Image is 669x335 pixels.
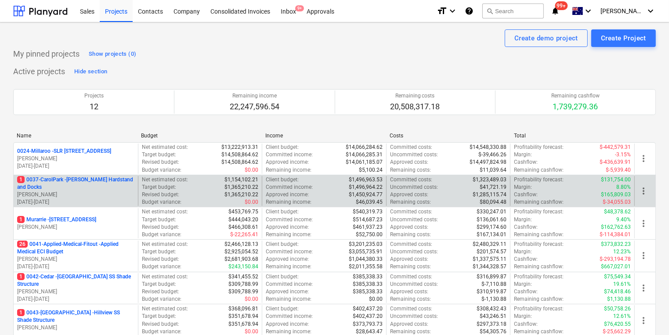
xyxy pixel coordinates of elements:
[390,144,432,151] p: Committed costs :
[470,158,506,166] p: $14,497,824.98
[228,305,258,313] p: $368,096.81
[17,216,96,223] p: Murarrie - [STREET_ADDRESS]
[514,321,538,328] p: Cashflow :
[17,309,134,324] p: 0043-[GEOGRAPHIC_DATA] - Hillview SS Shade Structure
[17,273,134,303] div: 10042-Cedar -[GEOGRAPHIC_DATA] SS Shade Structure[PERSON_NAME][DATE]-[DATE]
[221,144,258,151] p: $13,222,913.31
[349,241,383,248] p: $3,201,235.03
[477,231,506,238] p: $167,134.01
[613,248,631,256] p: 12.23%
[473,191,506,198] p: $1,285,115.74
[555,1,568,10] span: 99+
[265,133,383,139] div: Income
[638,218,649,229] span: more_vert
[603,198,631,206] p: $-34,055.03
[473,176,506,184] p: $1,323,489.03
[17,288,134,295] p: [PERSON_NAME]
[390,273,432,281] p: Committed costs :
[607,295,631,303] p: $1,130.88
[616,184,631,191] p: 8.80%
[514,273,564,281] p: Profitability forecast :
[390,248,438,256] p: Uncommitted costs :
[17,191,134,198] p: [PERSON_NAME]
[74,67,107,77] div: Hide section
[17,148,134,170] div: 0024-Millaroo -SLR [STREET_ADDRESS][PERSON_NAME][DATE]-[DATE]
[514,158,538,166] p: Cashflow :
[514,216,532,223] p: Margin :
[514,231,564,238] p: Remaining cashflow :
[142,231,181,238] p: Budget variance :
[266,321,309,328] p: Approved income :
[349,248,383,256] p: $3,055,735.91
[142,241,188,248] p: Net estimated cost :
[514,32,578,44] div: Create demo project
[390,166,431,174] p: Remaining costs :
[470,144,506,151] p: $14,548,330.88
[142,184,176,191] p: Target budget :
[346,151,383,158] p: $14,066,285.31
[625,293,669,335] iframe: Chat Widget
[600,144,631,151] p: $-442,579.31
[228,273,258,281] p: $341,455.52
[514,133,631,139] div: Total
[228,288,258,295] p: $309,788.99
[353,281,383,288] p: $385,338.33
[600,256,631,263] p: $-293,194.78
[13,49,80,59] p: My pinned projects
[638,153,649,164] span: more_vert
[266,166,311,174] p: Remaining income :
[601,176,631,184] p: $131,754.00
[638,186,649,196] span: more_vert
[514,313,532,320] p: Margin :
[142,256,179,263] p: Revised budget :
[601,223,631,231] p: $162,762.63
[514,295,564,303] p: Remaining cashflow :
[473,241,506,248] p: $2,480,329.11
[17,216,134,231] div: 1Murarrie -[STREET_ADDRESS][PERSON_NAME]
[141,133,258,139] div: Budget
[477,223,506,231] p: $299,174.60
[390,231,431,238] p: Remaining costs :
[480,184,506,191] p: $41,721.19
[551,6,560,16] i: notifications
[142,313,176,320] p: Target budget :
[228,223,258,231] p: $466,308.61
[266,223,309,231] p: Approved income :
[17,263,134,270] p: [DATE] - [DATE]
[604,321,631,328] p: $76,420.55
[142,295,181,303] p: Budget variance :
[514,241,564,248] p: Profitability forecast :
[17,324,134,331] p: [PERSON_NAME]
[17,176,25,183] span: 1
[224,191,258,198] p: $1,365,210.22
[604,208,631,216] p: $48,378.62
[224,256,258,263] p: $2,681,903.68
[17,273,25,280] span: 1
[266,263,311,270] p: Remaining income :
[17,176,134,206] div: 10037-CarolPark -[PERSON_NAME] Hardstand and Docks[PERSON_NAME][DATE]-[DATE]
[230,92,279,100] p: Remaining income
[583,6,593,16] i: keyboard_arrow_down
[17,162,134,170] p: [DATE] - [DATE]
[601,191,631,198] p: $165,809.03
[72,65,109,79] button: Hide section
[142,216,176,223] p: Target budget :
[17,148,111,155] p: 0024-Millaroo - SLR [STREET_ADDRESS]
[87,47,138,61] button: Show projects (0)
[353,273,383,281] p: $385,338.33
[295,5,304,11] span: 9+
[465,6,474,16] i: Knowledge base
[266,184,313,191] p: Committed income :
[390,241,432,248] p: Committed costs :
[17,309,134,331] div: 10043-[GEOGRAPHIC_DATA] -Hillview SS Shade Structure[PERSON_NAME]
[356,231,383,238] p: $52,750.00
[615,151,631,158] p: -3.15%
[221,158,258,166] p: $14,508,864.62
[600,7,644,14] span: [PERSON_NAME]
[601,263,631,270] p: $667,027.01
[230,231,258,238] p: $-22,265.41
[390,151,438,158] p: Uncommitted costs :
[359,166,383,174] p: $5,100.24
[266,281,313,288] p: Committed income :
[142,288,179,295] p: Revised budget :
